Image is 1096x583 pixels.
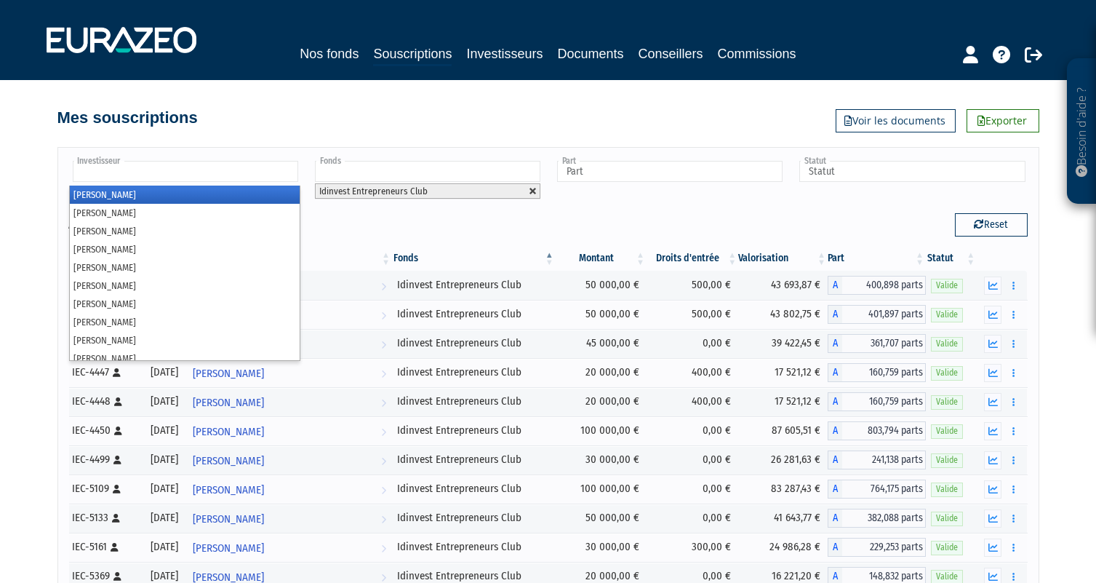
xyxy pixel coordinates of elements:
[738,475,828,504] td: 83 287,43 €
[146,394,182,409] div: [DATE]
[828,509,842,528] span: A
[397,277,551,293] div: Idinvest Entrepreneurs Club
[931,308,963,322] span: Valide
[931,279,963,293] span: Valide
[836,109,956,132] a: Voir les documents
[70,186,300,204] li: [PERSON_NAME]
[738,329,828,358] td: 39 422,45 €
[381,419,386,445] i: Voir l'investisseur
[556,504,647,533] td: 50 000,00 €
[842,276,926,295] span: 400,898 parts
[70,295,300,313] li: [PERSON_NAME]
[111,543,119,552] i: [Français] Personne physique
[397,365,551,380] div: Idinvest Entrepreneurs Club
[187,416,392,445] a: [PERSON_NAME]
[381,360,386,387] i: Voir l'investisseur
[647,329,738,358] td: 0,00 €
[187,387,392,416] a: [PERSON_NAME]
[556,300,647,329] td: 50 000,00 €
[187,504,392,533] a: [PERSON_NAME]
[828,392,842,411] span: A
[187,475,392,504] a: [PERSON_NAME]
[842,538,926,557] span: 229,253 parts
[931,337,963,351] span: Valide
[647,533,738,562] td: 300,00 €
[146,481,182,496] div: [DATE]
[397,306,551,322] div: Idinvest Entrepreneurs Club
[397,539,551,555] div: Idinvest Entrepreneurs Club
[828,509,926,528] div: A - Idinvest Entrepreneurs Club
[73,365,137,380] div: IEC-4447
[828,392,926,411] div: A - Idinvest Entrepreneurs Club
[319,186,428,197] span: Idinvest Entrepreneurs Club
[381,302,386,329] i: Voir l'investisseur
[1073,66,1090,197] p: Besoin d'aide ?
[955,213,1028,237] button: Reset
[381,331,386,358] i: Voir l'investisseur
[738,358,828,387] td: 17 521,12 €
[931,424,963,438] span: Valide
[193,448,264,475] span: [PERSON_NAME]
[738,416,828,445] td: 87 605,51 €
[397,510,551,526] div: Idinvest Entrepreneurs Club
[73,481,137,496] div: IEC-5109
[193,389,264,416] span: [PERSON_NAME]
[300,44,359,64] a: Nos fonds
[73,452,137,467] div: IEC-4499
[466,44,543,64] a: Investisseurs
[556,475,647,504] td: 100 000,00 €
[114,572,122,581] i: [Français] Personne physique
[647,416,738,445] td: 0,00 €
[842,363,926,382] span: 160,759 parts
[647,358,738,387] td: 400,00 €
[738,504,828,533] td: 41 643,77 €
[146,365,182,380] div: [DATE]
[556,358,647,387] td: 20 000,00 €
[193,419,264,445] span: [PERSON_NAME]
[556,246,647,271] th: Montant: activer pour trier la colonne par ordre croissant
[556,271,647,300] td: 50 000,00 €
[381,506,386,533] i: Voir l'investisseur
[828,480,926,499] div: A - Idinvest Entrepreneurs Club
[718,44,796,64] a: Commissions
[73,539,137,555] div: IEC-5161
[842,480,926,499] span: 764,175 parts
[738,246,828,271] th: Valorisation: activer pour trier la colonne par ordre croissant
[647,475,738,504] td: 0,00 €
[70,331,300,349] li: [PERSON_NAME]
[115,397,123,406] i: [Français] Personne physique
[556,533,647,562] td: 30 000,00 €
[931,453,963,467] span: Valide
[73,423,137,438] div: IEC-4450
[647,271,738,300] td: 500,00 €
[47,27,196,53] img: 1732889491-logotype_eurazeo_blanc_rvb.png
[114,456,122,464] i: [Français] Personne physique
[70,204,300,222] li: [PERSON_NAME]
[647,300,738,329] td: 500,00 €
[931,512,963,526] span: Valide
[193,535,264,562] span: [PERSON_NAME]
[558,44,624,64] a: Documents
[556,445,647,475] td: 30 000,00 €
[828,334,926,353] div: A - Idinvest Entrepreneurs Club
[828,538,926,557] div: A - Idinvest Entrepreneurs Club
[70,277,300,295] li: [PERSON_NAME]
[931,541,963,555] span: Valide
[828,276,842,295] span: A
[738,387,828,416] td: 17 521,12 €
[842,451,926,469] span: 241,138 parts
[70,240,300,258] li: [PERSON_NAME]
[113,368,121,377] i: [Français] Personne physique
[381,389,386,416] i: Voir l'investisseur
[738,445,828,475] td: 26 281,63 €
[193,506,264,533] span: [PERSON_NAME]
[193,477,264,504] span: [PERSON_NAME]
[828,363,926,382] div: A - Idinvest Entrepreneurs Club
[397,481,551,496] div: Idinvest Entrepreneurs Club
[828,363,842,382] span: A
[828,305,842,324] span: A
[828,246,926,271] th: Part: activer pour trier la colonne par ordre croissant
[828,421,842,440] span: A
[828,538,842,557] span: A
[842,334,926,353] span: 361,707 parts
